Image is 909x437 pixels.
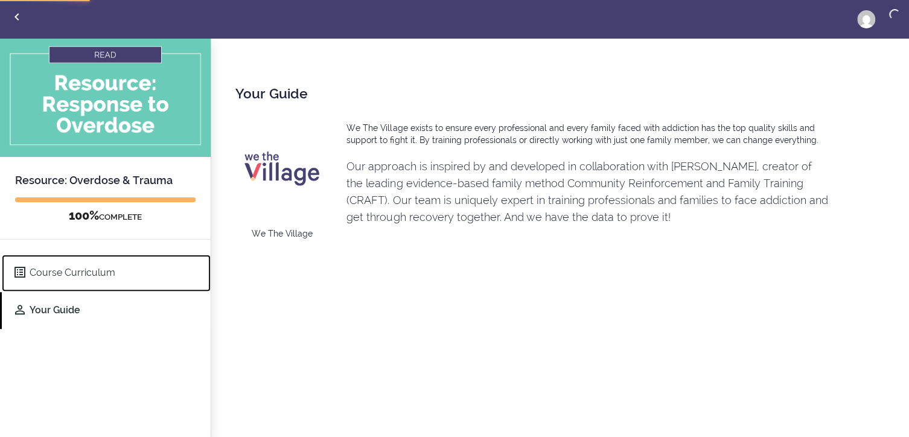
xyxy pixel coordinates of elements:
a: Course Curriculum [2,255,211,292]
p: Our approach is inspired by and developed in collaboration with [PERSON_NAME], creator of the lea... [346,158,829,226]
div: We The Village [235,228,328,240]
h2: Your Guide [235,83,885,104]
div: We The Village exists to ensure every professional and every family faced with addiction has the ... [346,122,829,146]
img: We The Village [235,122,328,215]
a: Back to courses [1,1,33,36]
img: puzz@prodigy.net [857,10,875,28]
span: 100% [69,208,99,223]
a: Your Guide [2,292,211,329]
svg: Back to courses [10,10,24,24]
div: COMPLETE [15,208,196,224]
